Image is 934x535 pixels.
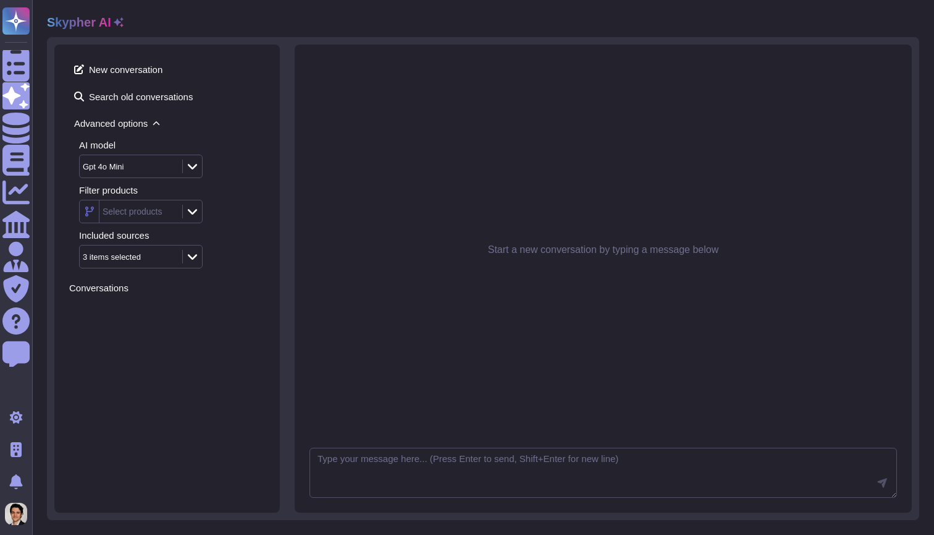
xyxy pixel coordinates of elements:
[79,186,265,195] div: Filter products
[103,207,162,216] div: Select products
[69,87,265,106] span: Search old conversations
[69,283,265,293] div: Conversations
[5,503,27,525] img: user
[69,59,265,79] span: New conversation
[83,253,141,261] div: 3 items selected
[47,15,111,30] h2: Skypher AI
[79,231,265,240] div: Included sources
[79,140,265,150] div: AI model
[69,114,265,133] span: Advanced options
[309,59,897,440] div: Start a new conversation by typing a message below
[83,163,124,171] div: Gpt 4o Mini
[2,500,36,528] button: user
